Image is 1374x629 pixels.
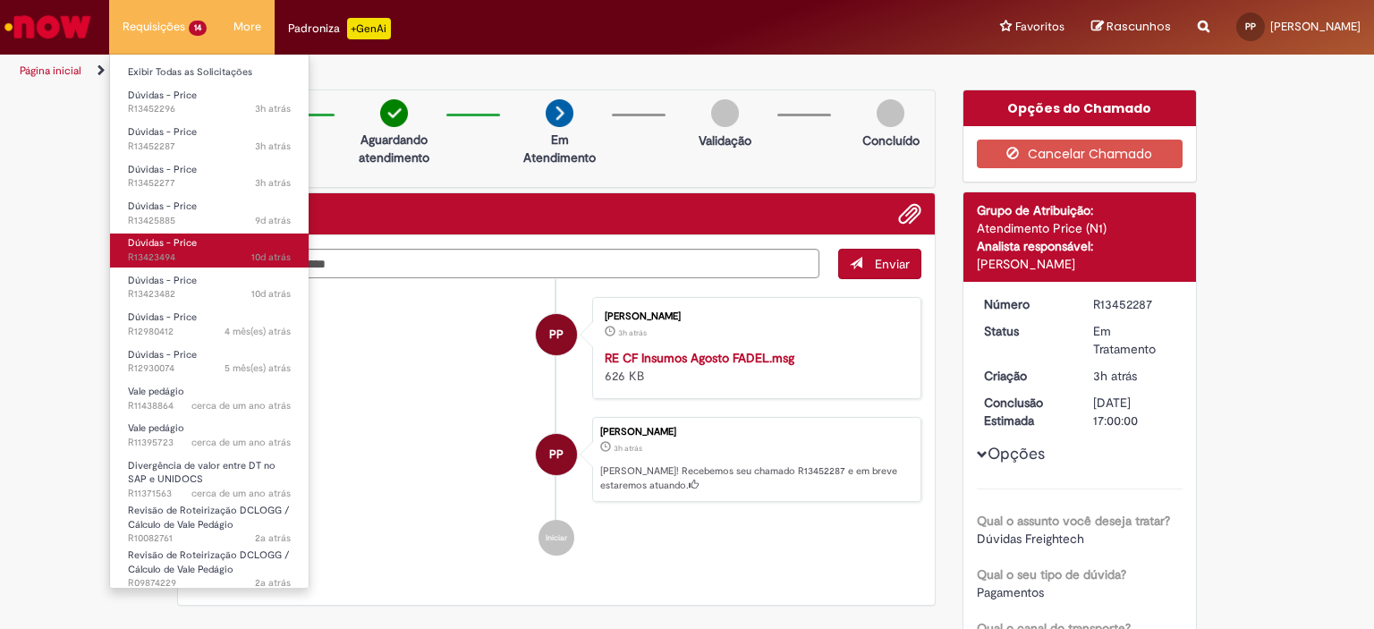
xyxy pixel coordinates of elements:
span: R12980412 [128,325,291,339]
a: Aberto R13425885 : Dúvidas - Price [110,197,309,230]
img: img-circle-grey.png [711,99,739,127]
span: More [233,18,261,36]
img: check-circle-green.png [380,99,408,127]
b: Qual o assunto você deseja tratar? [977,513,1170,529]
a: Aberto R12930074 : Dúvidas - Price [110,345,309,378]
span: PP [1245,21,1256,32]
span: R13423494 [128,251,291,265]
time: 08/05/2023 13:51:11 [255,576,291,590]
textarea: Digite sua mensagem aqui... [191,249,819,279]
b: Qual o seu tipo de dúvida? [977,566,1126,582]
div: Paulo Paulino [536,434,577,475]
time: 22/06/2023 16:28:05 [255,531,291,545]
span: 10d atrás [251,251,291,264]
span: Revisão de Roteirização DCLOGG / Cálculo de Vale Pedágio [128,548,289,576]
img: ServiceNow [2,9,94,45]
span: PP [549,313,564,356]
a: Aberto R11371563 : Divergência de valor entre DT no SAP e UNIDOCS [110,456,309,495]
dt: Número [971,295,1081,313]
span: 3h atrás [255,102,291,115]
div: Padroniza [288,18,391,39]
span: cerca de um ano atrás [191,487,291,500]
time: 27/08/2025 12:50:37 [618,327,647,338]
time: 11/04/2024 14:36:28 [191,487,291,500]
div: R13452287 [1093,295,1176,313]
time: 18/08/2025 09:13:58 [251,251,291,264]
span: Requisições [123,18,185,36]
span: R13452296 [128,102,291,116]
span: Favoritos [1015,18,1064,36]
a: Aberto R11395723 : Vale pedágio [110,419,309,452]
div: Paulo Paulino [536,314,577,355]
p: Em Atendimento [516,131,603,166]
a: Aberto R12980412 : Dúvidas - Price [110,308,309,341]
ul: Trilhas de página [13,55,903,88]
span: Revisão de Roteirização DCLOGG / Cálculo de Vale Pedágio [128,504,289,531]
span: R13423482 [128,287,291,302]
span: Dúvidas - Price [128,348,197,361]
span: Dúvidas - Price [128,236,197,250]
div: [DATE] 17:00:00 [1093,394,1176,429]
a: RE CF Insumos Agosto FADEL.msg [605,350,794,366]
time: 18/08/2025 09:12:26 [251,287,291,301]
img: arrow-next.png [546,99,573,127]
a: Aberto R13423494 : Dúvidas - Price [110,234,309,267]
span: 2a atrás [255,576,291,590]
span: Rascunhos [1107,18,1171,35]
span: Dúvidas Freightech [977,531,1084,547]
p: Concluído [862,132,920,149]
a: Aberto R13423482 : Dúvidas - Price [110,271,309,304]
time: 27/08/2025 12:47:35 [255,176,291,190]
time: 27/08/2025 12:52:46 [255,102,291,115]
time: 25/04/2025 18:26:38 [225,325,291,338]
span: 3h atrás [614,443,642,454]
div: Atendimento Price (N1) [977,219,1183,237]
span: R09874229 [128,576,291,591]
span: cerca de um ano atrás [191,399,291,412]
span: R10082761 [128,531,291,546]
time: 27/08/2025 12:50:40 [255,140,291,153]
p: Aguardando atendimento [351,131,437,166]
span: cerca de um ano atrás [191,436,291,449]
a: Aberto R13452287 : Dúvidas - Price [110,123,309,156]
span: Divergência de valor entre DT no SAP e UNIDOCS [128,459,276,487]
time: 17/04/2024 14:30:28 [191,436,291,449]
button: Enviar [838,249,921,279]
dt: Criação [971,367,1081,385]
span: Vale pedágio [128,421,184,435]
span: Vale pedágio [128,385,184,398]
span: 3h atrás [1093,368,1137,384]
dt: Status [971,322,1081,340]
span: R11371563 [128,487,291,501]
div: [PERSON_NAME] [605,311,903,322]
span: 3h atrás [255,140,291,153]
a: Aberto R13452277 : Dúvidas - Price [110,160,309,193]
button: Cancelar Chamado [977,140,1183,168]
div: Grupo de Atribuição: [977,201,1183,219]
a: Aberto R10082761 : Revisão de Roteirização DCLOGG / Cálculo de Vale Pedágio [110,501,309,540]
span: 10d atrás [251,287,291,301]
div: 626 KB [605,349,903,385]
span: 14 [189,21,207,36]
span: Pagamentos [977,584,1044,600]
time: 27/08/2025 12:50:39 [1093,368,1137,384]
button: Adicionar anexos [898,202,921,225]
span: R13425885 [128,214,291,228]
ul: Requisições [109,54,310,589]
time: 30/04/2024 09:37:25 [191,399,291,412]
span: R11395723 [128,436,291,450]
span: Dúvidas - Price [128,310,197,324]
div: 27/08/2025 12:50:39 [1093,367,1176,385]
dt: Conclusão Estimada [971,394,1081,429]
div: Em Tratamento [1093,322,1176,358]
a: Aberto R09874229 : Revisão de Roteirização DCLOGG / Cálculo de Vale Pedágio [110,546,309,584]
img: img-circle-grey.png [877,99,904,127]
div: Analista responsável: [977,237,1183,255]
span: Dúvidas - Price [128,89,197,102]
div: Opções do Chamado [963,90,1197,126]
p: [PERSON_NAME]! Recebemos seu chamado R13452287 e em breve estaremos atuando. [600,464,912,492]
li: Paulo Paulino [191,417,921,503]
time: 18/08/2025 16:42:06 [255,214,291,227]
span: R11438864 [128,399,291,413]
